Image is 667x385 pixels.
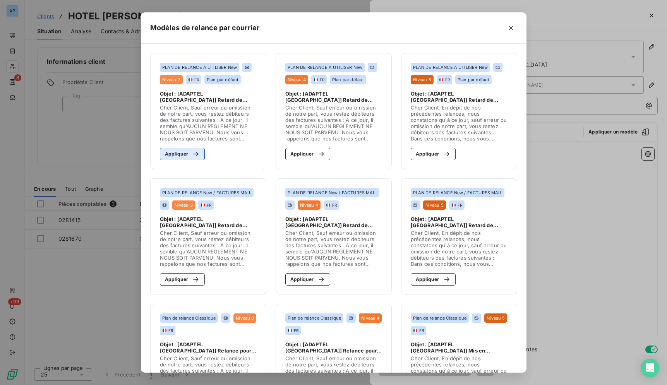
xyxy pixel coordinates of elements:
span: Niveau 5 [413,77,431,82]
span: PLAN DE RELANCE A UTILISER New [288,65,363,70]
div: FR [439,77,450,82]
span: Niveau 5 [487,316,505,320]
div: FR [413,328,424,333]
span: Plan de relance Classique [413,316,467,320]
div: Open Intercom Messenger [641,359,659,377]
span: Objet : [ADAPTEL [GEOGRAPHIC_DATA]] Retard de paiement [411,91,508,103]
div: FR [162,328,173,333]
span: Objet : [ADAPTEL [GEOGRAPHIC_DATA]] Mis en demeure de paiement [411,341,508,354]
span: Niveau 4 [288,77,306,82]
span: Niveau 4 [361,316,379,320]
button: Appliquer [411,273,456,286]
span: Objet : [ADAPTEL [GEOGRAPHIC_DATA]] Retard de paiement [160,91,257,103]
span: Objet : [ADAPTEL [GEOGRAPHIC_DATA]] Retard de paiement [411,216,508,228]
span: Cher Client, En dépit de nos précédentes relances, nous constatons qu'à ce jour, sauf erreur ou o... [411,230,508,267]
span: Niveau 4 [300,203,318,207]
span: Cher Client, Sauf erreur ou omission de notre part, vous restez débiteurs des factures suivantes ... [160,104,257,142]
span: Plan de relance Classique [162,316,216,320]
span: PLAN DE RELANCE New / FACTURES MAIL [288,190,377,195]
span: Cher Client, Sauf erreur ou omission de notre part, vous restez débiteurs des factures suivantes ... [285,104,382,142]
span: Objet : [ADAPTEL [GEOGRAPHIC_DATA]] Relance pour factures impayées [285,341,382,354]
h5: Modèles de relance par courrier [150,22,260,33]
button: Appliquer [160,148,205,160]
span: Cher Client, Sauf erreur ou omission de notre part, vous restez débiteurs des factures suivantes ... [285,230,382,267]
span: Objet : [ADAPTEL [GEOGRAPHIC_DATA]] Retard de paiement [160,216,257,228]
button: Appliquer [411,148,456,160]
span: PLAN DE RELANCE New / FACTURES MAIL [162,190,251,195]
div: FR [288,328,298,333]
span: Niveau 3 [162,77,180,82]
span: Cher Client, En dépit de nos précédentes relances, nous constatons qu'à ce jour, sauf erreur ou o... [411,104,508,142]
span: Plan par défaut [332,77,364,82]
button: Appliquer [160,273,205,286]
span: Objet : [ADAPTEL [GEOGRAPHIC_DATA]] Retard de paiement [285,91,382,103]
span: Niveau 3 [236,316,254,320]
div: FR [451,202,462,208]
button: Appliquer [285,148,331,160]
div: FR [201,202,211,208]
span: Objet : [ADAPTEL [GEOGRAPHIC_DATA]] Retard de paiement [285,216,382,228]
button: Appliquer [285,273,331,286]
span: Plan par défaut [207,77,238,82]
span: Niveau 5 [425,203,444,207]
span: PLAN DE RELANCE New / FACTURES MAIL [413,190,502,195]
span: PLAN DE RELANCE A UTILISER New [413,65,488,70]
div: FR [314,77,324,82]
div: FR [326,202,337,208]
span: Cher Client, Sauf erreur ou omission de notre part, vous restez débiteurs des factures suivantes ... [160,230,257,267]
span: Plan par défaut [458,77,489,82]
div: FR [188,77,199,82]
span: PLAN DE RELANCE A UTILISER New [162,65,237,70]
span: Niveau 3 [175,203,193,207]
span: Plan de relance Classique [288,316,341,320]
span: Objet : [ADAPTEL [GEOGRAPHIC_DATA]] Relance pour factures impayées [160,341,257,354]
